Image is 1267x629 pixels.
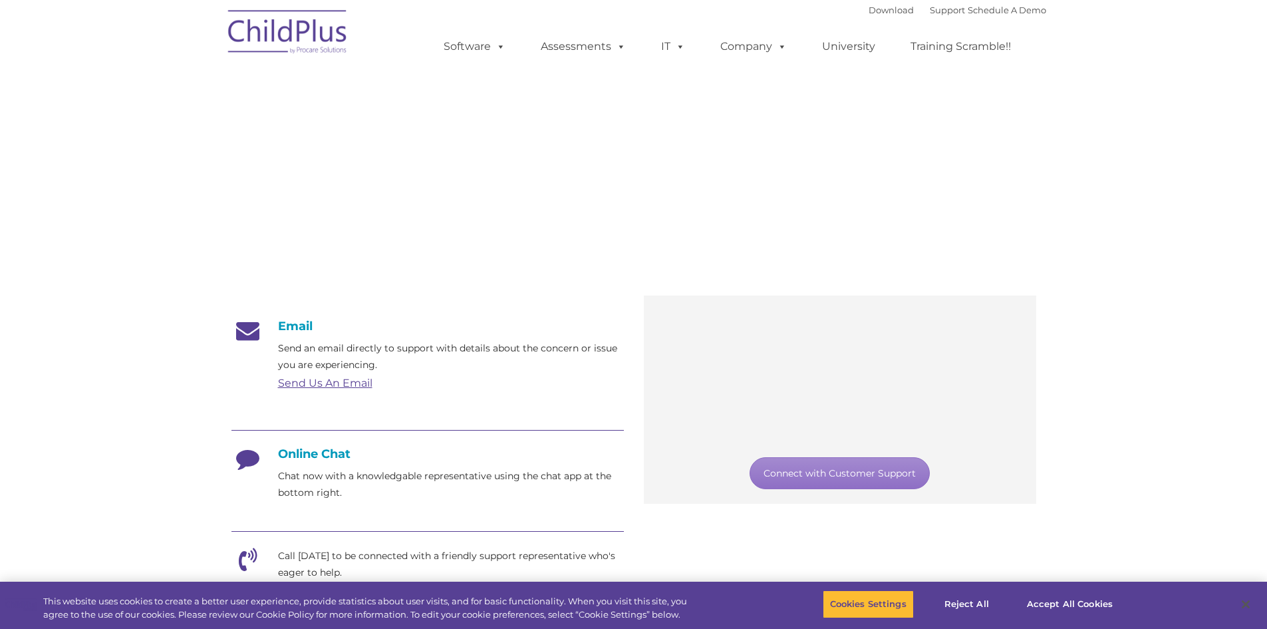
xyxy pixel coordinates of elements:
[278,548,624,581] p: Call [DATE] to be connected with a friendly support representative who's eager to help.
[809,33,889,60] a: University
[430,33,519,60] a: Software
[1231,590,1260,619] button: Close
[930,5,965,15] a: Support
[43,595,697,621] div: This website uses cookies to create a better user experience, provide statistics about user visit...
[278,377,372,389] a: Send Us An Email
[231,319,624,333] h4: Email
[231,447,624,461] h4: Online Chat
[823,590,914,618] button: Cookies Settings
[968,5,1046,15] a: Schedule A Demo
[278,340,624,373] p: Send an email directly to support with details about the concern or issue you are experiencing.
[925,590,1008,618] button: Reject All
[750,457,930,489] a: Connect with Customer Support
[527,33,639,60] a: Assessments
[869,5,1046,15] font: |
[1020,590,1120,618] button: Accept All Cookies
[221,1,354,67] img: ChildPlus by Procare Solutions
[897,33,1024,60] a: Training Scramble!!
[648,33,698,60] a: IT
[707,33,800,60] a: Company
[869,5,914,15] a: Download
[278,468,624,501] p: Chat now with a knowledgable representative using the chat app at the bottom right.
